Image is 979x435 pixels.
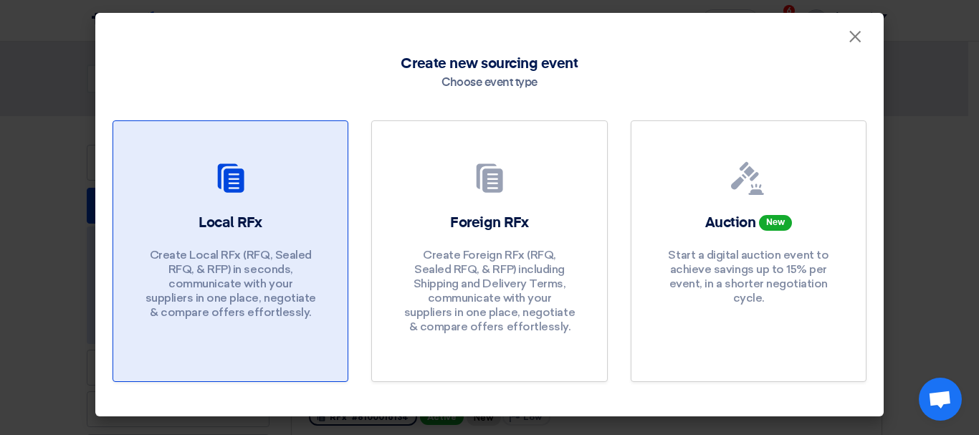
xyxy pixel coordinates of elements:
[441,75,538,92] div: Choose event type
[705,216,756,230] span: Auction
[631,120,866,382] a: Auction New Start a digital auction event to achieve savings up to 15% per event, in a shorter ne...
[371,120,607,382] a: Foreign RFx Create Foreign RFx (RFQ, Sealed RFQ, & RFP) including Shipping and Delivery Terms, co...
[919,378,962,421] div: Open chat
[759,215,792,231] span: New
[450,213,529,233] h2: Foreign RFx
[113,120,348,382] a: Local RFx Create Local RFx (RFQ, Sealed RFQ, & RFP) in seconds, communicate with your suppliers i...
[848,26,862,54] span: ×
[836,23,874,52] button: Close
[662,248,834,305] p: Start a digital auction event to achieve savings up to 15% per event, in a shorter negotiation cy...
[199,213,262,233] h2: Local RFx
[401,53,578,75] span: Create new sourcing event
[145,248,317,320] p: Create Local RFx (RFQ, Sealed RFQ, & RFP) in seconds, communicate with your suppliers in one plac...
[403,248,576,334] p: Create Foreign RFx (RFQ, Sealed RFQ, & RFP) including Shipping and Delivery Terms, communicate wi...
